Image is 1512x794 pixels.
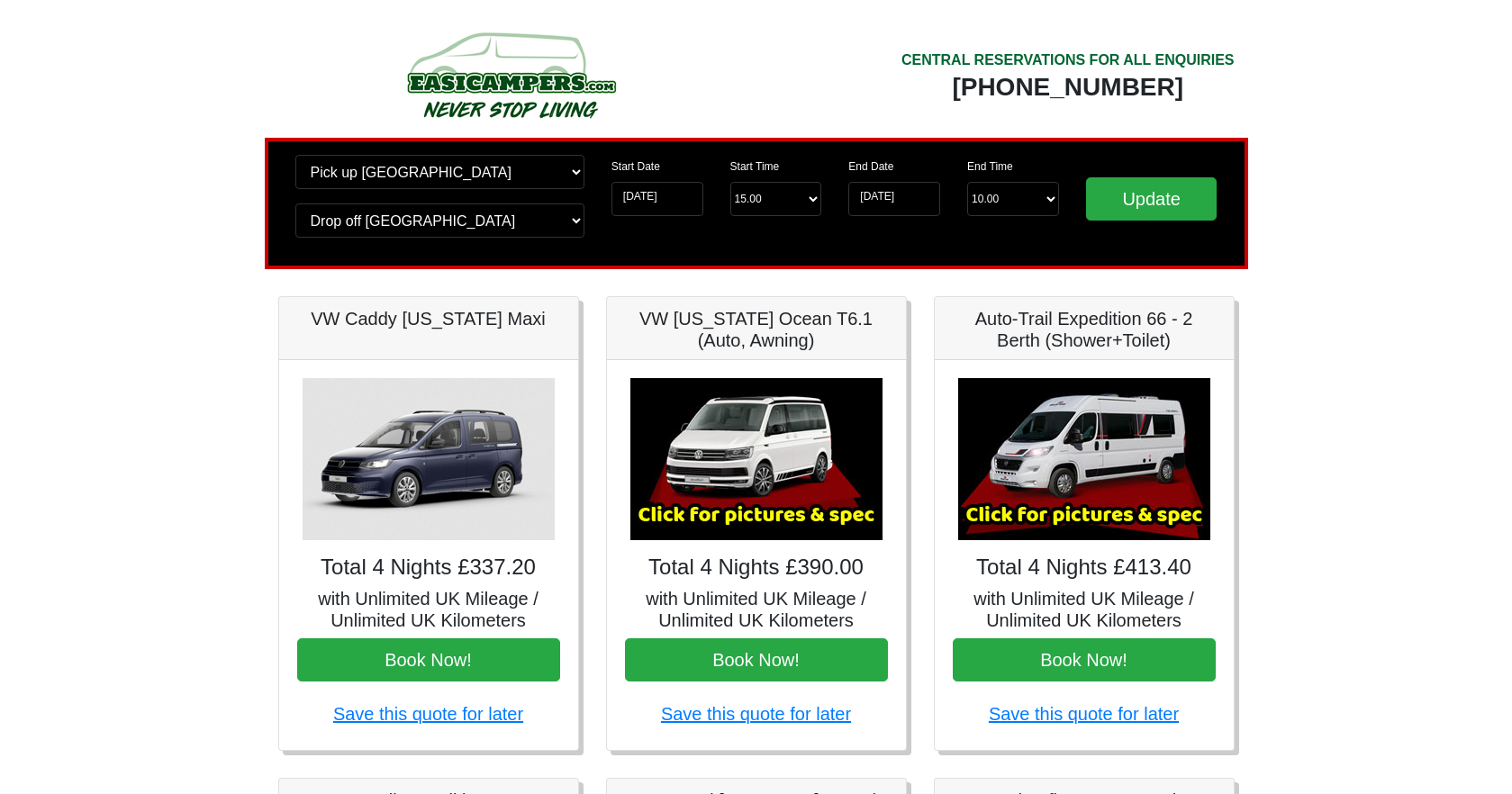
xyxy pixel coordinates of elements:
[901,50,1235,71] div: CENTRAL RESERVATIONS FOR ALL ENQUIRIES
[630,378,883,540] img: VW California Ocean T6.1 (Auto, Awning)
[625,555,888,581] h4: Total 4 Nights £390.00
[730,158,780,175] label: Start Time
[625,308,888,351] h5: VW [US_STATE] Ocean T6.1 (Auto, Awning)
[1086,177,1218,221] input: Update
[625,588,888,631] h5: with Unlimited UK Mileage / Unlimited UK Kilometers
[625,638,888,681] button: Book Now!
[611,182,703,216] input: Start Date
[967,158,1013,175] label: End Time
[297,555,560,581] h4: Total 4 Nights £337.20
[848,182,940,216] input: Return Date
[303,378,555,540] img: VW Caddy California Maxi
[333,704,523,724] a: Save this quote for later
[340,25,682,124] img: campers-checkout-logo.png
[297,308,560,329] h5: VW Caddy [US_STATE] Maxi
[958,378,1210,540] img: Auto-Trail Expedition 66 - 2 Berth (Shower+Toilet)
[953,308,1216,351] h5: Auto-Trail Expedition 66 - 2 Berth (Shower+Toilet)
[953,555,1216,581] h4: Total 4 Nights £413.40
[297,588,560,631] h5: with Unlimited UK Mileage / Unlimited UK Kilometers
[848,158,893,175] label: End Date
[611,158,660,175] label: Start Date
[953,638,1216,681] button: Book Now!
[953,588,1216,631] h5: with Unlimited UK Mileage / Unlimited UK Kilometers
[297,638,560,681] button: Book Now!
[989,704,1179,724] a: Save this quote for later
[661,704,851,724] a: Save this quote for later
[901,71,1235,104] div: [PHONE_NUMBER]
